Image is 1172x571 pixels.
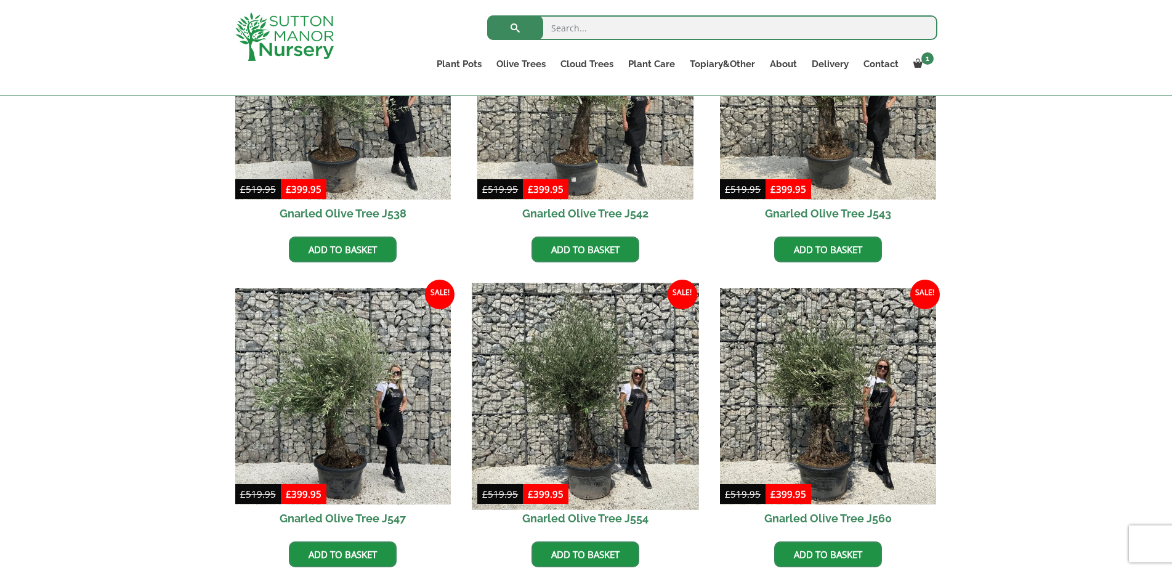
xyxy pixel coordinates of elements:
span: £ [286,183,291,195]
h2: Gnarled Olive Tree J542 [477,200,693,227]
a: Sale! Gnarled Olive Tree J560 [720,288,936,532]
a: Plant Pots [429,55,489,73]
h2: Gnarled Olive Tree J543 [720,200,936,227]
bdi: 399.95 [286,183,321,195]
a: Add to basket: “Gnarled Olive Tree J560” [774,541,882,567]
h2: Gnarled Olive Tree J538 [235,200,451,227]
span: £ [528,488,533,500]
span: £ [725,183,730,195]
a: Contact [856,55,906,73]
a: Sale! Gnarled Olive Tree J547 [235,288,451,532]
a: Add to basket: “Gnarled Olive Tree J538” [289,237,397,262]
bdi: 399.95 [528,183,564,195]
a: Topiary&Other [682,55,762,73]
bdi: 399.95 [528,488,564,500]
span: £ [482,488,488,500]
h2: Gnarled Olive Tree J554 [477,504,693,532]
a: About [762,55,804,73]
bdi: 519.95 [482,183,518,195]
span: £ [240,183,246,195]
input: Search... [487,15,937,40]
a: Add to basket: “Gnarled Olive Tree J543” [774,237,882,262]
bdi: 399.95 [286,488,321,500]
a: 1 [906,55,937,73]
bdi: 399.95 [770,183,806,195]
span: £ [240,488,246,500]
span: Sale! [668,280,697,309]
h2: Gnarled Olive Tree J560 [720,504,936,532]
a: Delivery [804,55,856,73]
span: £ [528,183,533,195]
h2: Gnarled Olive Tree J547 [235,504,451,532]
img: Gnarled Olive Tree J560 [720,288,936,504]
a: Cloud Trees [553,55,621,73]
span: Sale! [425,280,455,309]
span: £ [286,488,291,500]
span: £ [725,488,730,500]
a: Add to basket: “Gnarled Olive Tree J542” [531,237,639,262]
a: Olive Trees [489,55,553,73]
img: logo [235,12,334,61]
a: Add to basket: “Gnarled Olive Tree J547” [289,541,397,567]
a: Plant Care [621,55,682,73]
bdi: 399.95 [770,488,806,500]
span: £ [770,488,776,500]
span: £ [482,183,488,195]
span: £ [770,183,776,195]
span: 1 [921,52,934,65]
bdi: 519.95 [725,183,761,195]
img: Gnarled Olive Tree J554 [472,283,699,509]
bdi: 519.95 [240,488,276,500]
a: Sale! Gnarled Olive Tree J554 [477,288,693,532]
bdi: 519.95 [240,183,276,195]
img: Gnarled Olive Tree J547 [235,288,451,504]
a: Add to basket: “Gnarled Olive Tree J554” [531,541,639,567]
span: Sale! [910,280,940,309]
bdi: 519.95 [725,488,761,500]
bdi: 519.95 [482,488,518,500]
